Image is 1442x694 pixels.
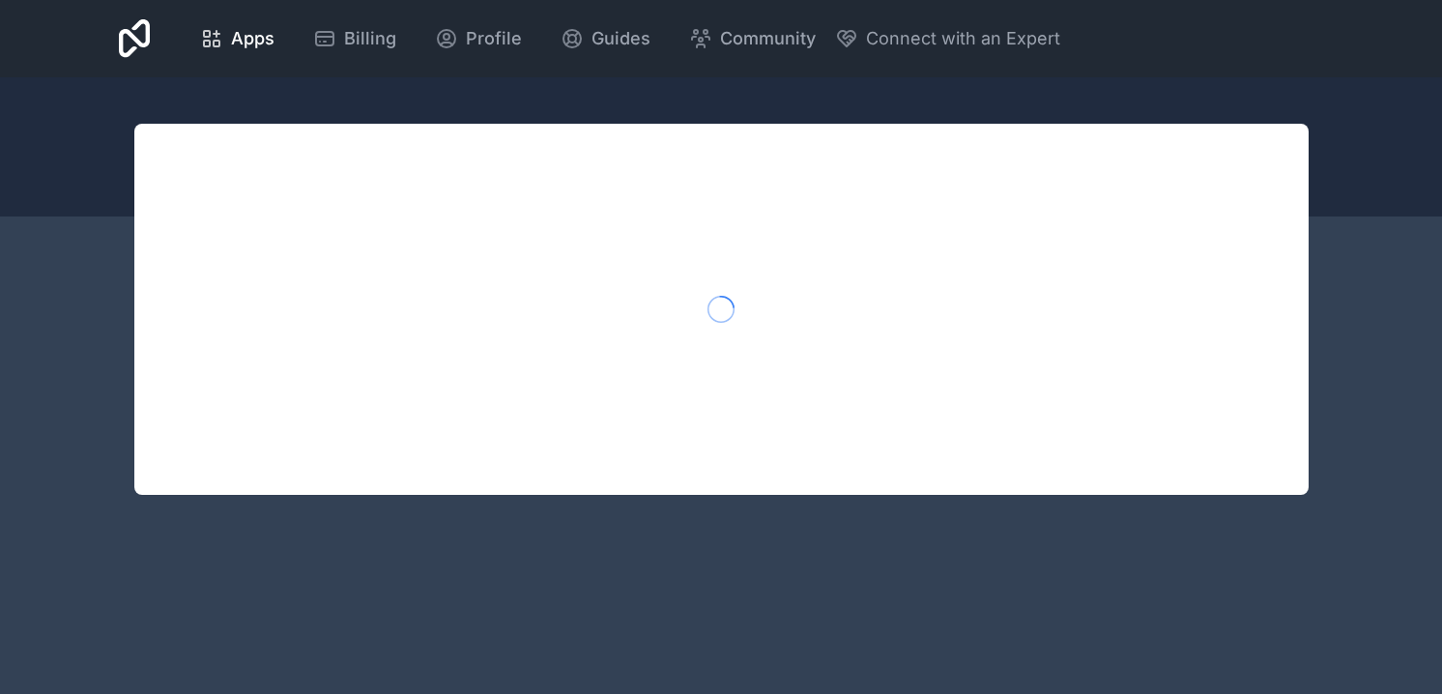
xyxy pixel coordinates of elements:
[298,17,412,60] a: Billing
[591,25,650,52] span: Guides
[231,25,274,52] span: Apps
[185,17,290,60] a: Apps
[466,25,522,52] span: Profile
[545,17,666,60] a: Guides
[720,25,816,52] span: Community
[344,25,396,52] span: Billing
[419,17,537,60] a: Profile
[674,17,831,60] a: Community
[866,25,1060,52] span: Connect with an Expert
[835,25,1060,52] button: Connect with an Expert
